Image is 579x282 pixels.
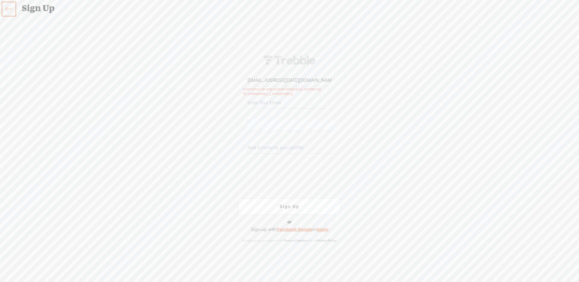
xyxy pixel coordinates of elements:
[316,227,328,232] a: Apple
[242,161,333,184] iframe: reCAPTCHA
[246,142,332,154] input: Add a name to your profile
[237,236,342,245] div: By signing up, you agree to our and our .
[287,217,292,227] div: or
[298,227,312,232] a: Google
[251,226,328,232] div: Sign-up with , or
[277,227,297,232] a: Facebook
[317,239,336,242] a: Privacy Policy
[246,75,332,86] input: Choose Your Username
[238,198,341,215] a: Sign Up
[284,239,306,242] a: Terms of Service
[246,97,332,109] input: Enter Your Email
